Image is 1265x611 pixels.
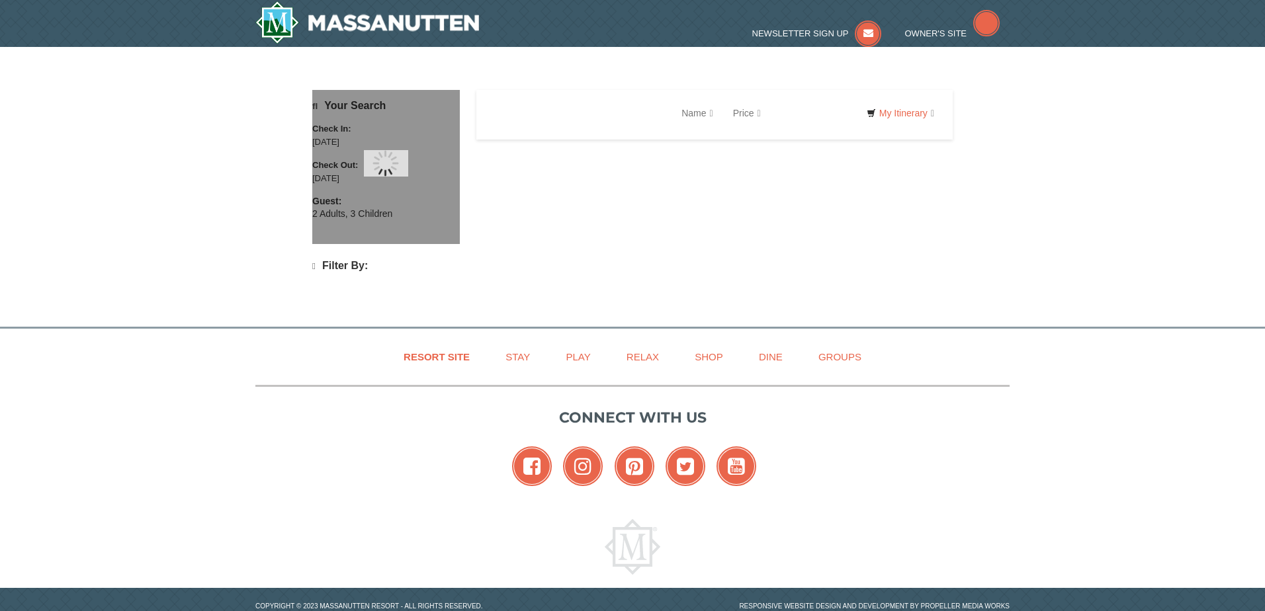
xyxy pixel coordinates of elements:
h4: Filter By: [312,260,460,272]
p: Connect with us [255,407,1010,428]
a: Play [549,342,607,372]
a: Newsletter Sign Up [752,28,882,38]
a: Groups [802,342,878,372]
a: Resort Site [387,342,486,372]
img: Massanutten Resort Logo [605,519,660,575]
span: Owner's Site [905,28,967,38]
a: My Itinerary [858,103,943,123]
img: Massanutten Resort Logo [255,1,479,44]
a: Owner's Site [905,28,1000,38]
span: Newsletter Sign Up [752,28,849,38]
a: Responsive website design and development by Propeller Media Works [739,602,1010,610]
a: Name [672,100,722,126]
a: Massanutten Resort [255,1,479,44]
a: Dine [742,342,799,372]
a: Stay [489,342,546,372]
a: Price [723,100,771,126]
img: wait gif [372,150,399,177]
a: Relax [610,342,676,372]
a: Shop [678,342,740,372]
p: Copyright © 2023 Massanutten Resort - All Rights Reserved. [245,601,632,611]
